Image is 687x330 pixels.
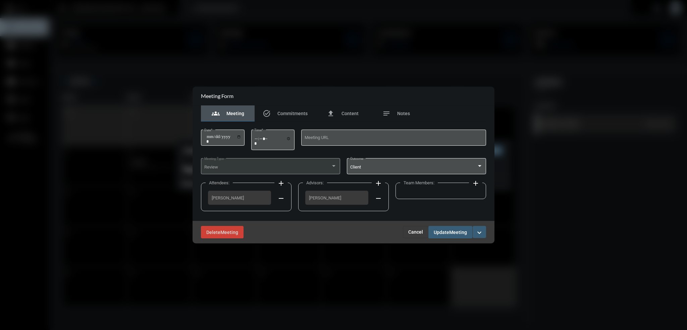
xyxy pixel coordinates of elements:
[277,179,285,187] mat-icon: add
[449,230,467,235] span: Meeting
[472,179,480,187] mat-icon: add
[212,195,267,200] span: [PERSON_NAME]
[204,164,218,170] span: Review
[303,180,327,185] label: Advisors:
[277,111,308,116] span: Commitments
[434,230,449,235] span: Update
[277,194,285,202] mat-icon: remove
[263,109,271,117] mat-icon: task_alt
[341,111,359,116] span: Content
[408,229,423,235] span: Cancel
[350,164,361,170] span: Client
[327,109,335,117] mat-icon: file_upload
[206,180,233,185] label: Attendees:
[309,195,365,200] span: [PERSON_NAME]
[400,180,438,185] label: Team Members:
[220,230,238,235] span: Meeting
[206,230,220,235] span: Delete
[212,109,220,117] mat-icon: groups
[382,109,390,117] mat-icon: notes
[374,179,382,187] mat-icon: add
[374,194,382,202] mat-icon: remove
[397,111,410,116] span: Notes
[226,111,244,116] span: Meeting
[201,226,244,238] button: DeleteMeeting
[403,226,428,238] button: Cancel
[201,93,233,99] h2: Meeting Form
[475,229,483,237] mat-icon: expand_more
[428,226,472,238] button: UpdateMeeting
